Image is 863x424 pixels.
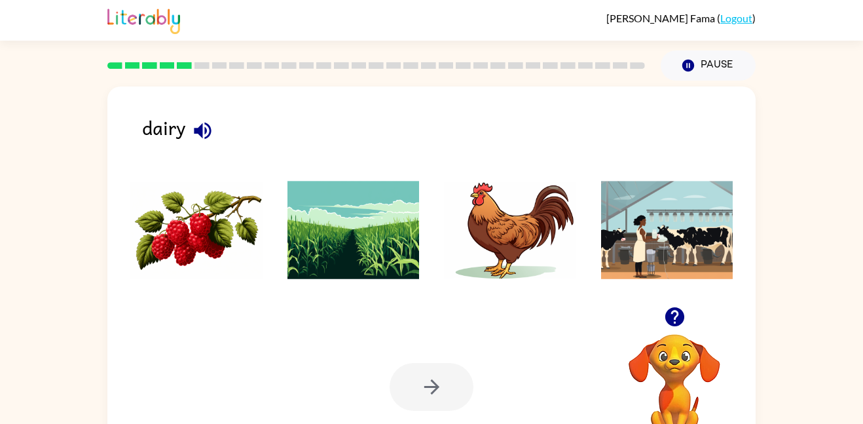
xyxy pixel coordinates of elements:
img: Answer choice 4 [601,181,733,279]
span: [PERSON_NAME] Fama [606,12,717,24]
div: dairy [142,113,756,154]
button: Pause [661,50,756,81]
img: Answer choice 2 [287,181,420,279]
div: ( ) [606,12,756,24]
img: Answer choice 3 [444,181,576,279]
img: Literably [107,5,180,34]
a: Logout [720,12,752,24]
img: Answer choice 1 [130,181,263,279]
